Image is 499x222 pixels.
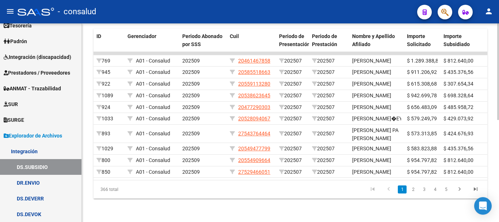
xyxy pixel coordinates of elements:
[366,185,380,193] a: go to first page
[136,81,170,87] span: A01 - Consalud
[96,168,122,176] div: 850
[312,80,346,88] div: 202507
[94,29,125,61] datatable-header-cell: ID
[442,185,450,193] a: 5
[182,33,222,48] span: Periodo Abonado por SSS
[312,144,346,153] div: 202507
[407,33,431,48] span: Importe Solicitado
[279,57,306,65] div: 202507
[443,104,473,110] span: $ 485.958,72
[352,93,391,98] span: [PERSON_NAME]
[238,104,270,110] span: 20477290303
[443,81,473,87] span: $ 307.654,34
[407,131,437,136] span: $ 573.313,85
[312,103,346,112] div: 202507
[443,33,470,48] span: Importe Subsidiado
[484,7,493,16] mat-icon: person
[312,91,346,100] div: 202507
[4,84,61,93] span: ANMAT - Trazabilidad
[352,33,395,48] span: Nombre y Apellido Afiliado
[312,156,346,165] div: 202507
[136,157,170,163] span: A01 - Consalud
[136,58,170,64] span: A01 - Consalud
[409,185,418,193] a: 2
[312,57,346,65] div: 202507
[349,29,404,61] datatable-header-cell: Nombre y Apellido Afiliado
[352,146,391,151] span: [PERSON_NAME]
[182,169,200,175] span: 202509
[404,29,441,61] datatable-header-cell: Importe Solicitado
[125,29,179,61] datatable-header-cell: Gerenciador
[408,183,419,196] li: page 2
[407,116,437,121] span: $ 579.249,79
[182,93,200,98] span: 202509
[469,185,483,193] a: go to last page
[279,103,306,112] div: 202507
[279,129,306,138] div: 202507
[430,183,441,196] li: page 4
[431,185,439,193] a: 4
[407,58,441,64] span: $ 1.289.388,80
[227,29,276,61] datatable-header-cell: Cuil
[96,57,122,65] div: 769
[4,22,32,30] span: Tesorería
[443,169,473,175] span: $ 812.640,00
[279,91,306,100] div: 202507
[136,146,170,151] span: A01 - Consalud
[238,116,270,121] span: 20528094067
[238,81,270,87] span: 20559113280
[352,127,399,142] span: [PERSON_NAME] PA [PERSON_NAME]
[4,132,62,140] span: Explorador de Archivos
[182,69,200,75] span: 202509
[279,156,306,165] div: 202507
[312,33,337,48] span: Periodo de Prestación
[419,183,430,196] li: page 3
[182,146,200,151] span: 202509
[96,68,122,76] div: 945
[4,116,24,124] span: SURGE
[96,80,122,88] div: 922
[443,131,473,136] span: $ 424.676,93
[127,33,156,39] span: Gerenciador
[398,185,407,193] a: 1
[312,68,346,76] div: 202507
[182,104,200,110] span: 202509
[352,104,391,110] span: [PERSON_NAME]
[238,58,270,64] span: 20461467858
[94,180,171,199] div: 366 total
[136,69,170,75] span: A01 - Consalud
[182,157,200,163] span: 202509
[279,68,306,76] div: 202507
[238,146,270,151] span: 20549477799
[382,185,396,193] a: go to previous page
[182,131,200,136] span: 202509
[279,33,310,48] span: Periodo de Presentación
[352,81,391,87] span: [PERSON_NAME]
[182,116,200,121] span: 202509
[136,116,170,121] span: A01 - Consalud
[279,114,306,123] div: 202507
[238,169,270,175] span: 27529466051
[182,81,200,87] span: 202509
[238,157,270,163] span: 20554909664
[4,37,27,45] span: Padrón
[407,157,437,163] span: $ 954.797,82
[230,33,239,39] span: Cuil
[4,53,71,61] span: Integración (discapacidad)
[407,93,437,98] span: $ 942.699,78
[58,4,96,20] span: - consalud
[96,129,122,138] div: 893
[352,169,391,175] span: [PERSON_NAME]
[4,69,70,77] span: Prestadores / Proveedores
[407,104,437,110] span: $ 656.483,09
[96,103,122,112] div: 924
[279,168,306,176] div: 202507
[352,69,391,75] span: [PERSON_NAME]
[96,156,122,165] div: 800
[96,91,122,100] div: 1089
[238,131,270,136] span: 27543764464
[279,80,306,88] div: 202507
[443,116,473,121] span: $ 429.073,92
[276,29,309,61] datatable-header-cell: Periodo de Presentación
[279,144,306,153] div: 202507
